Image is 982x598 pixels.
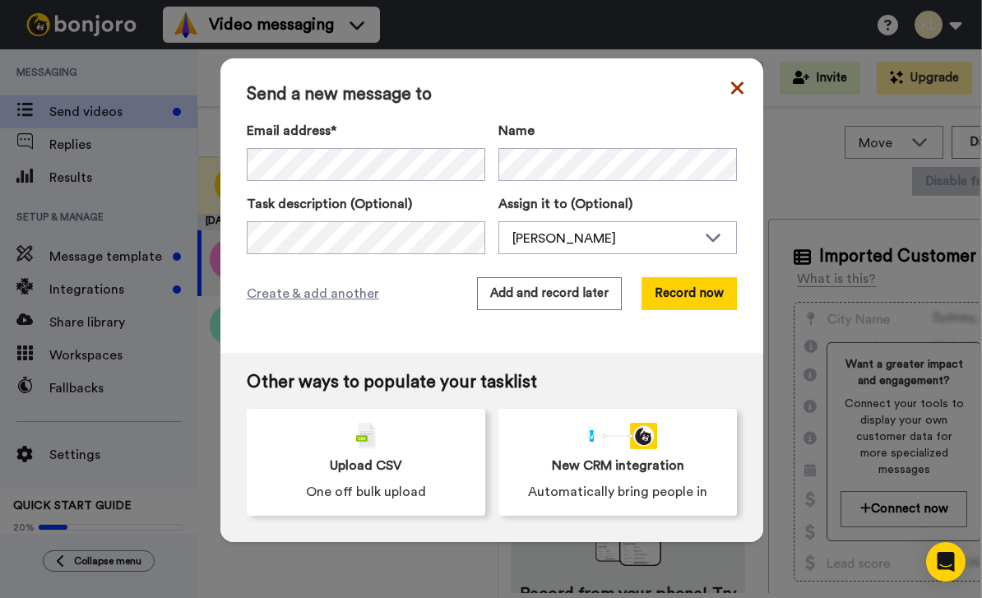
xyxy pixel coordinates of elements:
[247,85,737,104] span: Send a new message to
[642,277,737,310] button: Record now
[247,284,379,304] span: Create & add another
[498,121,535,141] span: Name
[926,542,966,582] div: Open Intercom Messenger
[247,373,737,392] span: Other ways to populate your tasklist
[578,423,657,449] div: animation
[498,194,737,214] label: Assign it to (Optional)
[512,229,697,248] div: [PERSON_NAME]
[247,121,485,141] label: Email address*
[477,277,622,310] button: Add and record later
[356,423,376,449] img: csv-grey.png
[306,482,426,502] span: One off bulk upload
[528,482,707,502] span: Automatically bring people in
[247,194,485,214] label: Task description (Optional)
[552,456,684,475] span: New CRM integration
[330,456,402,475] span: Upload CSV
